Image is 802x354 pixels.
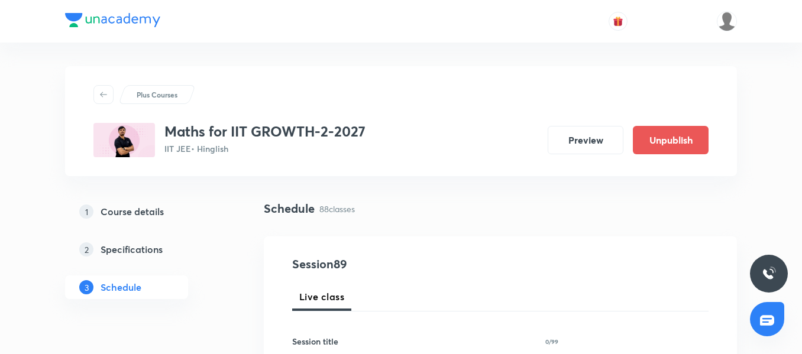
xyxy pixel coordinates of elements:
[137,89,177,100] p: Plus Courses
[264,200,315,217] h4: Schedule
[164,123,366,140] h3: Maths for IIT GROWTH-2-2027
[65,200,226,223] a: 1Course details
[101,242,163,256] h5: Specifications
[633,126,709,154] button: Unpublish
[79,204,93,219] p: 1
[548,126,623,154] button: Preview
[101,280,141,294] h5: Schedule
[292,335,338,347] h6: Session title
[613,16,623,27] img: avatar
[292,255,508,273] h4: Session 89
[299,290,344,304] span: Live class
[717,11,737,31] img: Gopal Kumar
[65,13,160,30] a: Company Logo
[319,203,355,215] p: 88 classes
[93,123,155,157] img: AC467B9A-5E79-4276-BAF6-7EE3FC425D62_plus.png
[762,267,776,281] img: ttu
[65,238,226,261] a: 2Specifications
[164,142,366,155] p: IIT JEE • Hinglish
[65,13,160,27] img: Company Logo
[609,12,628,31] button: avatar
[545,339,558,345] p: 0/99
[101,204,164,219] h5: Course details
[79,280,93,294] p: 3
[79,242,93,256] p: 2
